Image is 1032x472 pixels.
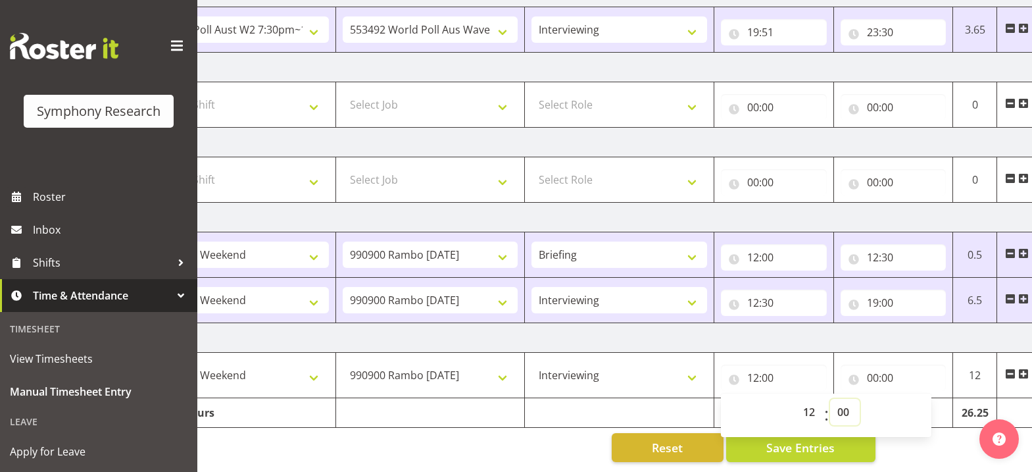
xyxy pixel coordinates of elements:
input: Click to select... [841,169,946,196]
input: Click to select... [721,19,827,45]
td: Total Hours [147,398,336,428]
a: Apply for Leave [3,435,194,468]
span: Manual Timesheet Entry [10,382,187,402]
td: 0 [953,82,997,128]
span: Shifts [33,253,171,273]
input: Click to select... [841,365,946,391]
img: help-xxl-2.png [993,433,1006,446]
input: Click to select... [721,94,827,120]
span: : [824,399,829,432]
td: 0.5 [953,232,997,278]
td: 3.65 [953,7,997,53]
a: View Timesheets [3,342,194,375]
td: 0 [953,157,997,203]
div: Symphony Research [37,101,160,121]
input: Click to select... [721,244,827,271]
span: Time & Attendance [33,286,171,305]
input: Click to select... [841,94,946,120]
a: Manual Timesheet Entry [3,375,194,408]
span: Roster [33,187,191,207]
span: Apply for Leave [10,442,187,461]
input: Click to select... [841,244,946,271]
button: Save Entries [726,433,875,462]
span: Inbox [33,220,191,240]
span: View Timesheets [10,349,187,369]
td: 12 [953,353,997,398]
input: Click to select... [721,365,827,391]
input: Click to select... [721,169,827,196]
span: Reset [652,439,683,456]
td: 6.5 [953,278,997,323]
span: Save Entries [766,439,835,456]
td: 26.25 [953,398,997,428]
input: Click to select... [841,19,946,45]
input: Click to select... [841,290,946,316]
img: Rosterit website logo [10,33,118,59]
div: Timesheet [3,315,194,342]
button: Reset [612,433,724,462]
input: Click to select... [721,290,827,316]
div: Leave [3,408,194,435]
